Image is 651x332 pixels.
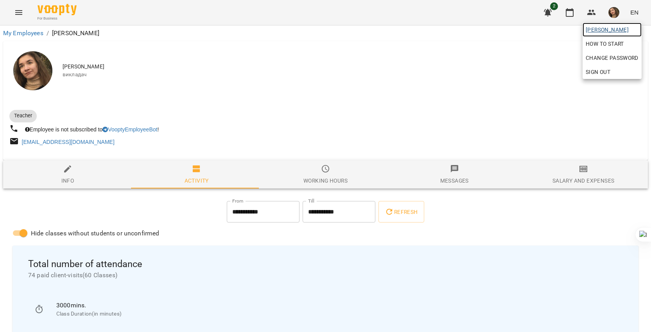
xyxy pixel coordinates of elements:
[583,37,627,51] a: How to start
[586,39,624,48] span: How to start
[583,23,642,37] a: [PERSON_NAME]
[586,25,638,34] span: [PERSON_NAME]
[586,53,638,63] span: Change Password
[586,67,610,77] span: Sign Out
[583,65,642,79] button: Sign Out
[583,51,642,65] a: Change Password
